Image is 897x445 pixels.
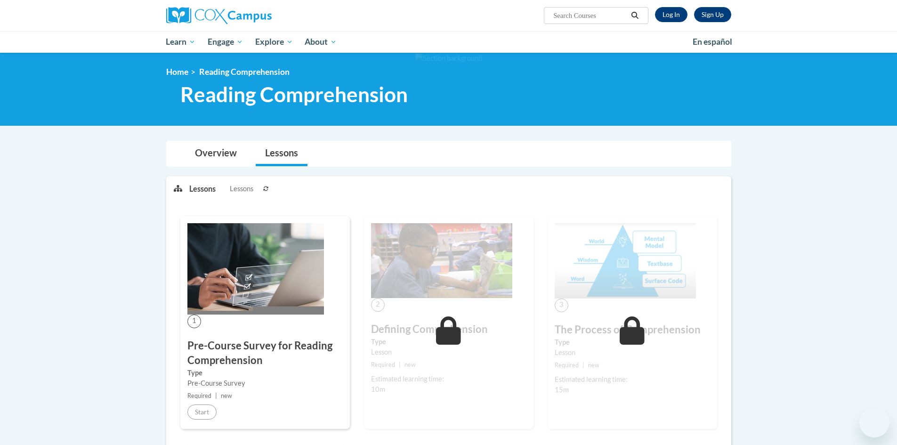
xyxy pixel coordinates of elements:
a: Learn [160,31,202,53]
span: Lessons [230,184,253,194]
a: About [299,31,343,53]
label: Type [371,337,526,347]
button: Search [628,10,642,21]
a: Engage [202,31,249,53]
a: Register [694,7,731,22]
a: Log In [655,7,687,22]
span: 15m [555,386,569,394]
span: | [582,362,584,369]
h3: Pre-Course Survey for Reading Comprehension [187,339,343,368]
img: Section background [415,53,482,64]
img: Course Image [187,223,324,315]
span: new [221,392,232,399]
span: new [404,361,416,368]
iframe: Button to launch messaging window [859,407,889,437]
span: Engage [208,36,243,48]
span: | [399,361,401,368]
span: En español [693,37,732,47]
span: Explore [255,36,293,48]
label: Type [187,368,343,378]
span: | [215,392,217,399]
div: Pre-Course Survey [187,378,343,388]
span: Required [371,361,395,368]
div: Lesson [371,347,526,357]
div: Estimated learning time: [371,374,526,384]
span: new [588,362,599,369]
a: Cox Campus [166,7,345,24]
span: 3 [555,299,568,312]
a: Home [166,67,188,77]
h3: The Process of Comprehension [555,323,710,337]
button: Start [187,405,217,420]
a: Lessons [256,141,307,166]
span: Learn [166,36,195,48]
div: Main menu [152,31,745,53]
span: 10m [371,385,385,393]
h3: Defining Comprehension [371,322,526,337]
img: Course Image [555,223,696,299]
span: Required [555,362,579,369]
span: Required [187,392,211,399]
img: Cox Campus [166,7,272,24]
img: Course Image [371,223,512,298]
div: Estimated learning time: [555,374,710,385]
a: En español [687,32,738,52]
span: Reading Comprehension [199,67,290,77]
span: 1 [187,315,201,328]
a: Explore [249,31,299,53]
div: Lesson [555,348,710,358]
p: Lessons [189,184,216,194]
span: 2 [371,298,385,312]
label: Type [555,337,710,348]
input: Search Courses [552,10,628,21]
span: About [305,36,337,48]
span: Reading Comprehension [180,82,408,107]
a: Overview [186,141,246,166]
